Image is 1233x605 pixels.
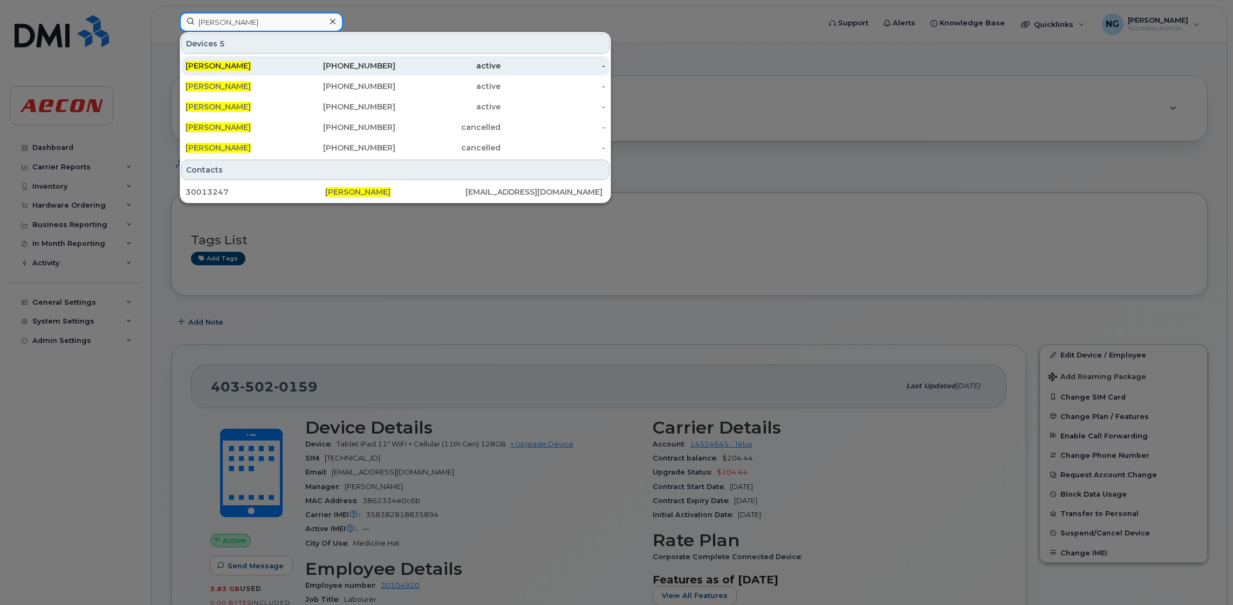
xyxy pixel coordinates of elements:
div: active [395,101,501,112]
span: [PERSON_NAME] [186,122,251,132]
a: [PERSON_NAME][PHONE_NUMBER]cancelled- [181,138,609,157]
div: [PHONE_NUMBER] [291,60,396,71]
a: [PERSON_NAME][PHONE_NUMBER]active- [181,77,609,96]
div: [EMAIL_ADDRESS][DOMAIN_NAME] [465,187,605,197]
div: - [501,81,606,92]
a: [PERSON_NAME][PHONE_NUMBER]cancelled- [181,118,609,137]
div: Contacts [181,160,609,180]
span: [PERSON_NAME] [186,102,251,112]
div: [PHONE_NUMBER] [291,142,396,153]
div: cancelled [395,142,501,153]
span: [PERSON_NAME] [325,187,391,197]
span: [PERSON_NAME] [186,143,251,153]
div: - [501,101,606,112]
a: [PERSON_NAME][PHONE_NUMBER]active- [181,97,609,116]
span: [PERSON_NAME] [186,61,251,71]
a: 30013247[PERSON_NAME][EMAIL_ADDRESS][DOMAIN_NAME] [181,182,609,202]
div: [PHONE_NUMBER] [291,101,396,112]
a: [PERSON_NAME][PHONE_NUMBER]active- [181,56,609,75]
span: [PERSON_NAME] [186,81,251,91]
div: - [501,142,606,153]
div: 30013247 [186,187,325,197]
div: [PHONE_NUMBER] [291,81,396,92]
div: cancelled [395,122,501,133]
div: active [395,60,501,71]
div: active [395,81,501,92]
div: [PHONE_NUMBER] [291,122,396,133]
div: - [501,122,606,133]
div: - [501,60,606,71]
span: 5 [220,38,225,49]
div: Devices [181,33,609,54]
